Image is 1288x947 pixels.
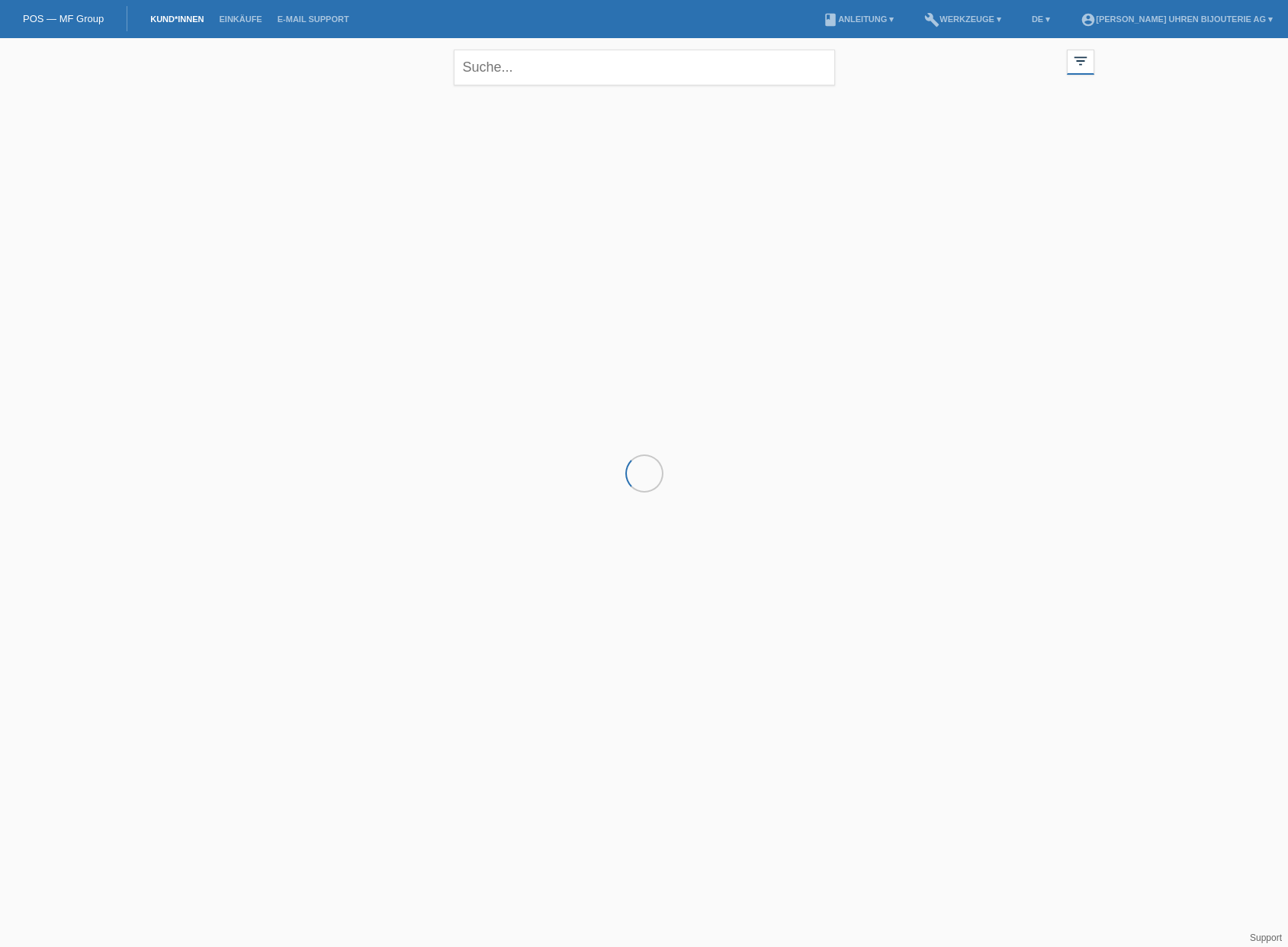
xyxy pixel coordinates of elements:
a: buildWerkzeuge ▾ [917,14,1009,24]
i: build [924,12,940,27]
a: DE ▾ [1024,14,1058,24]
i: book [823,12,838,27]
i: account_circle [1081,12,1096,27]
a: Support [1250,933,1282,943]
a: E-Mail Support [270,14,357,24]
i: filter_list [1072,53,1089,69]
a: Einkäufe [211,14,269,24]
input: Suche... [454,50,835,85]
a: POS — MF Group [23,13,104,24]
a: account_circle[PERSON_NAME] Uhren Bijouterie AG ▾ [1073,14,1280,24]
a: bookAnleitung ▾ [815,14,901,24]
a: Kund*innen [143,14,211,24]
